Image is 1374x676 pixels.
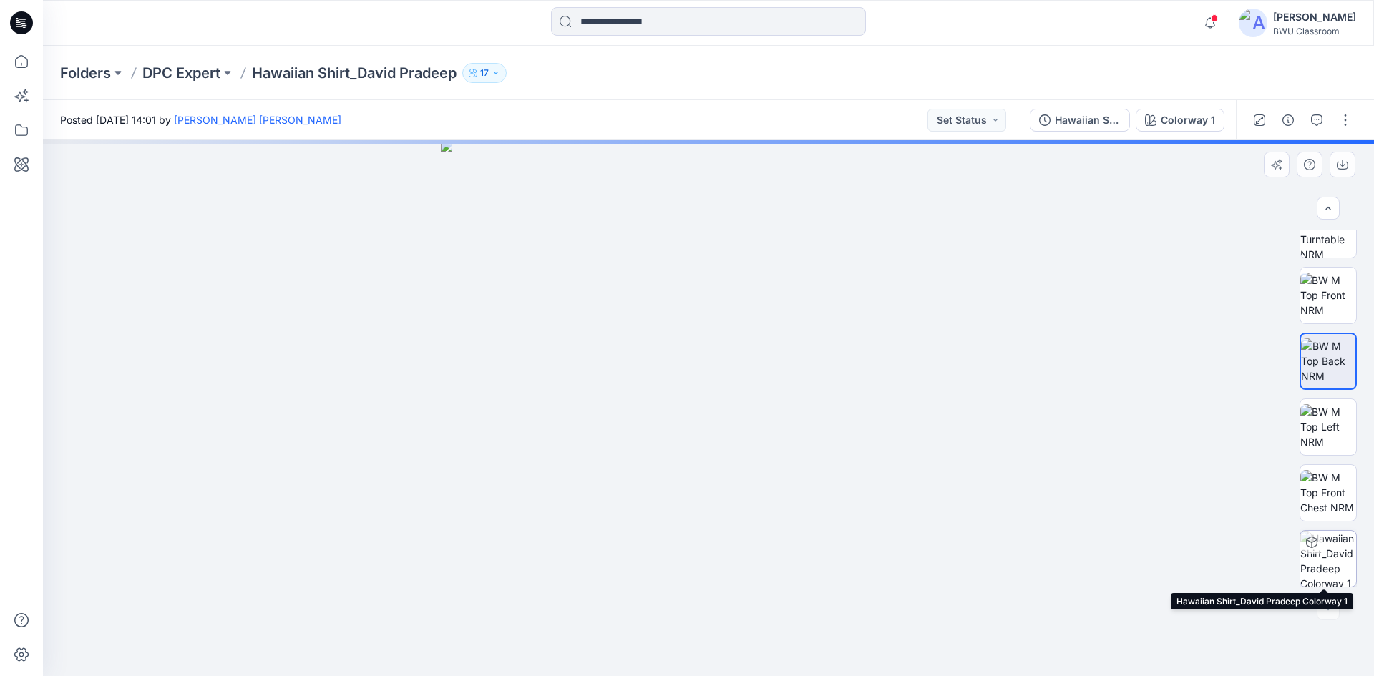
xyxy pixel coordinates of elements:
span: Posted [DATE] 14:01 by [60,112,341,127]
img: avatar [1239,9,1267,37]
a: [PERSON_NAME] [PERSON_NAME] [174,114,341,126]
button: 17 [462,63,507,83]
img: BW M Top Turntable NRM [1300,202,1356,258]
div: Hawaiian Shirt_David Pradeep [1055,112,1121,128]
div: [PERSON_NAME] [1273,9,1356,26]
div: Colorway 1 [1161,112,1215,128]
p: Hawaiian Shirt_David Pradeep [252,63,457,83]
img: BW M Top Left NRM [1300,404,1356,449]
a: DPC Expert [142,63,220,83]
img: Hawaiian Shirt_David Pradeep Colorway 1 [1300,531,1356,587]
img: eyJhbGciOiJIUzI1NiIsImtpZCI6IjAiLCJzbHQiOiJzZXMiLCJ0eXAiOiJKV1QifQ.eyJkYXRhIjp7InR5cGUiOiJzdG9yYW... [441,140,977,676]
p: 17 [480,65,489,81]
button: Details [1277,109,1300,132]
img: BW M Top Front Chest NRM [1300,470,1356,515]
a: Folders [60,63,111,83]
img: BW M Top Front NRM [1300,273,1356,318]
div: BWU Classroom [1273,26,1356,36]
img: BW M Top Back NRM [1301,338,1355,383]
button: Colorway 1 [1136,109,1224,132]
button: Hawaiian Shirt_David Pradeep [1030,109,1130,132]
